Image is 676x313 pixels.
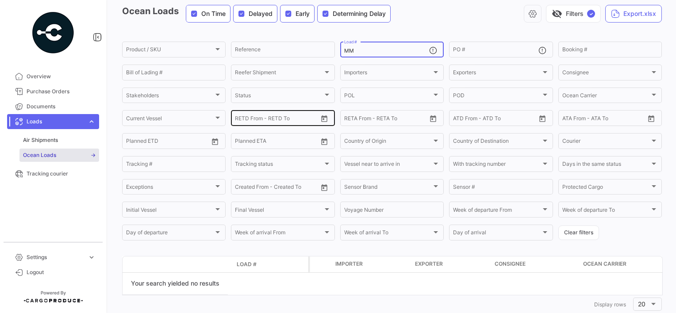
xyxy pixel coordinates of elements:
[235,139,247,145] input: From
[7,84,99,99] a: Purchase Orders
[363,116,402,122] input: To
[201,9,226,18] span: On Time
[208,135,222,148] button: Open calendar
[344,94,432,100] span: POL
[19,149,99,162] a: Ocean Loads
[286,261,308,268] datatable-header-cell: Policy
[27,103,96,111] span: Documents
[27,88,96,95] span: Purchase Orders
[335,260,363,268] span: Importer
[126,116,214,122] span: Current Vessel
[594,301,626,308] span: Display rows
[27,170,96,178] span: Tracking courier
[253,139,293,145] input: To
[162,261,233,268] datatable-header-cell: Shipment Status
[605,5,662,23] button: Export.xlsx
[453,162,541,168] span: With tracking number
[31,11,75,55] img: powered-by.png
[145,139,184,145] input: To
[88,253,96,261] span: expand_more
[186,5,230,22] button: On Time
[253,116,293,122] input: To
[23,136,58,144] span: Air Shipments
[453,231,541,237] span: Day of arrival
[536,112,549,125] button: Open calendar
[426,112,440,125] button: Open calendar
[318,5,390,22] button: Determining Delay
[296,9,310,18] span: Early
[318,135,331,148] button: Open calendar
[310,256,332,272] datatable-header-cell: Protected Cargo
[344,185,432,191] span: Sensor Brand
[126,48,214,54] span: Product / SKU
[7,69,99,84] a: Overview
[27,118,84,126] span: Loads
[235,162,323,168] span: Tracking status
[122,5,393,23] h3: Ocean Loads
[453,94,541,100] span: POD
[237,260,257,268] span: Load #
[453,116,477,122] input: ATD From
[235,185,269,191] input: Created From
[235,231,323,237] span: Week of arrival From
[592,116,631,122] input: ATA To
[235,94,323,100] span: Status
[235,208,323,214] span: Final Vessel
[415,260,443,268] span: Exporter
[495,260,526,268] span: Consignee
[587,10,595,18] span: ✓
[344,139,432,145] span: Country of Origin
[318,181,331,194] button: Open calendar
[546,5,601,23] button: visibility_offFilters✓
[235,71,323,77] span: Reefer Shipment
[280,5,314,22] button: Early
[580,256,659,272] datatable-header-cell: Ocean Carrier
[126,208,214,214] span: Initial Vessel
[318,112,331,125] button: Open calendar
[27,268,96,276] span: Logout
[126,231,214,237] span: Day of departure
[562,185,650,191] span: Protected Cargo
[562,139,650,145] span: Courier
[411,256,491,272] datatable-header-cell: Exporter
[332,256,411,272] datatable-header-cell: Importer
[140,261,162,268] datatable-header-cell: Transport mode
[453,208,541,214] span: Week of departure From
[484,116,523,122] input: ATD To
[558,225,599,240] button: Clear filters
[126,139,138,145] input: From
[344,71,432,77] span: Importers
[344,116,357,122] input: From
[275,185,314,191] input: Created To
[453,139,541,145] span: Country of Destination
[562,162,650,168] span: Days in the same status
[7,166,99,181] a: Tracking courier
[27,253,84,261] span: Settings
[552,8,562,19] span: visibility_off
[27,73,96,80] span: Overview
[233,257,286,272] datatable-header-cell: Load #
[491,256,580,272] datatable-header-cell: Consignee
[234,5,277,22] button: Delayed
[7,99,99,114] a: Documents
[126,94,214,100] span: Stakeholders
[638,300,645,308] span: 20
[453,71,541,77] span: Exporters
[126,185,214,191] span: Exceptions
[583,260,626,268] span: Ocean Carrier
[249,9,273,18] span: Delayed
[344,162,432,168] span: Vessel near to arrive in
[123,273,228,295] div: Your search yielded no results
[88,118,96,126] span: expand_more
[235,116,247,122] input: From
[562,94,650,100] span: Ocean Carrier
[562,208,650,214] span: Week of departure To
[562,71,650,77] span: Consignee
[645,112,658,125] button: Open calendar
[23,151,56,159] span: Ocean Loads
[19,134,99,147] a: Air Shipments
[333,9,386,18] span: Determining Delay
[562,116,586,122] input: ATA From
[344,231,432,237] span: Week of arrival To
